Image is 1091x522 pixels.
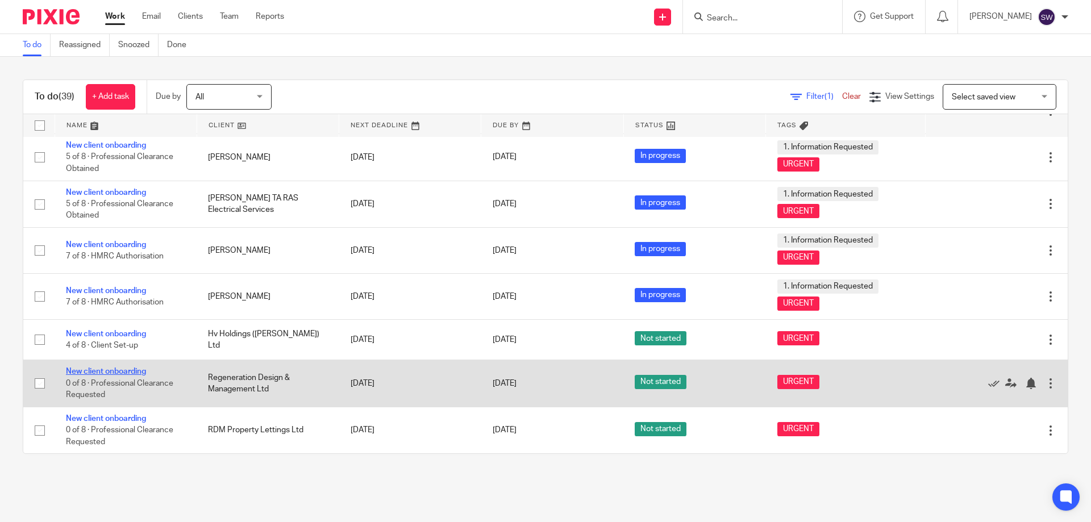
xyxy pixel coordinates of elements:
[635,331,686,345] span: Not started
[635,288,686,302] span: In progress
[635,375,686,389] span: Not started
[197,273,339,319] td: [PERSON_NAME]
[339,319,481,360] td: [DATE]
[66,189,146,197] a: New client onboarding
[66,426,173,446] span: 0 of 8 · Professional Clearance Requested
[66,330,146,338] a: New client onboarding
[197,181,339,227] td: [PERSON_NAME] TA RAS Electrical Services
[66,200,173,220] span: 5 of 8 · Professional Clearance Obtained
[635,422,686,436] span: Not started
[952,93,1015,101] span: Select saved view
[777,233,878,248] span: 1. Information Requested
[195,93,204,101] span: All
[777,250,819,265] span: URGENT
[66,341,138,349] span: 4 of 8 · Client Set-up
[969,11,1032,22] p: [PERSON_NAME]
[66,368,146,375] a: New client onboarding
[777,187,878,201] span: 1. Information Requested
[256,11,284,22] a: Reports
[197,319,339,360] td: Hv Holdings ([PERSON_NAME]) Ltd
[635,195,686,210] span: In progress
[493,293,517,300] span: [DATE]
[825,93,834,101] span: (1)
[777,122,797,128] span: Tags
[105,11,125,22] a: Work
[86,84,135,110] a: + Add task
[777,204,819,218] span: URGENT
[635,149,686,163] span: In progress
[339,360,481,407] td: [DATE]
[66,379,173,399] span: 0 of 8 · Professional Clearance Requested
[777,157,819,172] span: URGENT
[35,91,74,103] h1: To do
[59,34,110,56] a: Reassigned
[66,153,173,173] span: 5 of 8 · Professional Clearance Obtained
[339,181,481,227] td: [DATE]
[493,336,517,344] span: [DATE]
[493,427,517,435] span: [DATE]
[870,12,914,20] span: Get Support
[197,360,339,407] td: Regeneration Design & Management Ltd
[197,134,339,181] td: [PERSON_NAME]
[777,331,819,345] span: URGENT
[339,407,481,453] td: [DATE]
[493,200,517,208] span: [DATE]
[777,140,878,154] span: 1. Information Requested
[339,273,481,319] td: [DATE]
[66,141,146,149] a: New client onboarding
[66,298,164,306] span: 7 of 8 · HMRC Authorisation
[777,279,878,294] span: 1. Information Requested
[493,153,517,161] span: [DATE]
[493,379,517,387] span: [DATE]
[777,422,819,436] span: URGENT
[339,134,481,181] td: [DATE]
[167,34,195,56] a: Done
[178,11,203,22] a: Clients
[23,34,51,56] a: To do
[197,227,339,273] td: [PERSON_NAME]
[885,93,934,101] span: View Settings
[66,415,146,423] a: New client onboarding
[66,252,164,260] span: 7 of 8 · HMRC Authorisation
[493,247,517,254] span: [DATE]
[777,297,819,311] span: URGENT
[197,407,339,453] td: RDM Property Lettings Ltd
[66,287,146,295] a: New client onboarding
[1038,8,1056,26] img: svg%3E
[59,92,74,101] span: (39)
[339,227,481,273] td: [DATE]
[66,241,146,249] a: New client onboarding
[777,375,819,389] span: URGENT
[988,378,1005,389] a: Mark as done
[806,93,842,101] span: Filter
[220,11,239,22] a: Team
[635,242,686,256] span: In progress
[706,14,808,24] input: Search
[142,11,161,22] a: Email
[118,34,159,56] a: Snoozed
[842,93,861,101] a: Clear
[23,9,80,24] img: Pixie
[156,91,181,102] p: Due by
